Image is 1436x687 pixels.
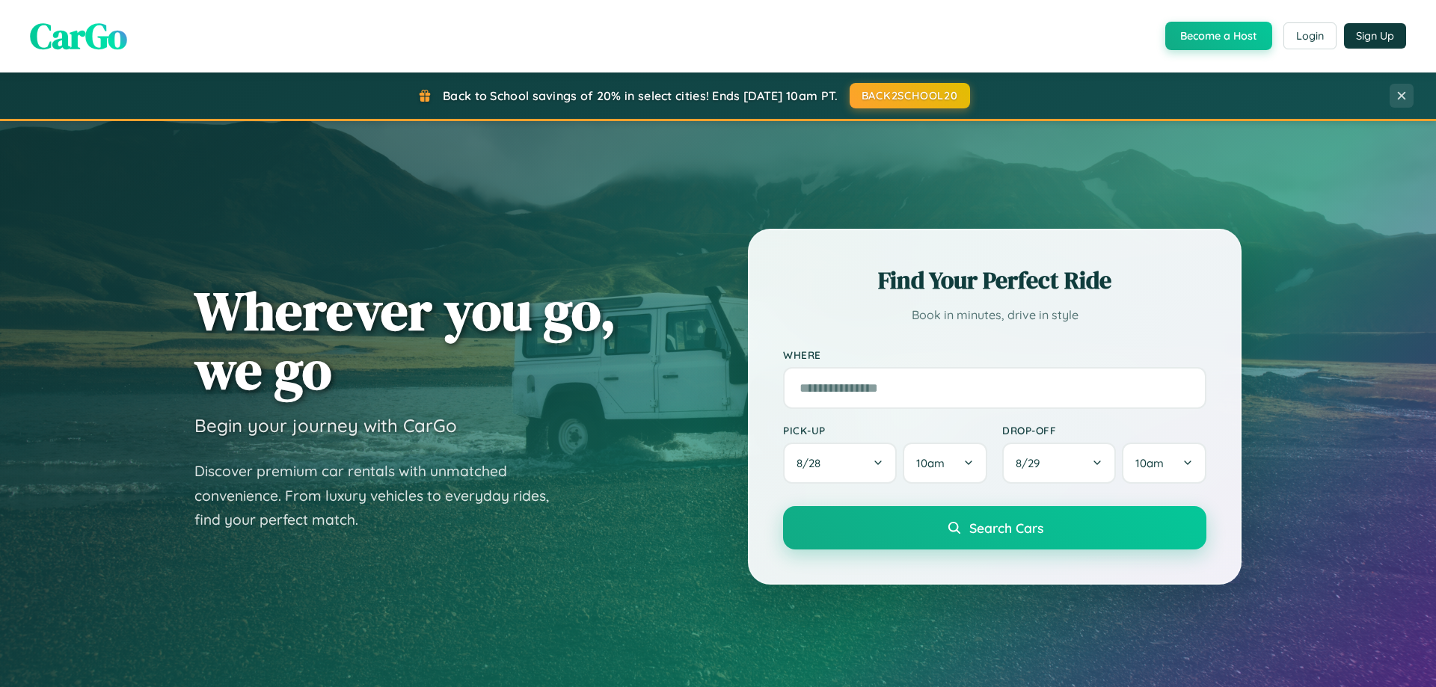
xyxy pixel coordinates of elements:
button: Sign Up [1344,23,1406,49]
label: Pick-up [783,424,987,437]
span: Search Cars [969,520,1043,536]
button: 8/28 [783,443,897,484]
button: Become a Host [1165,22,1272,50]
button: 10am [903,443,987,484]
h1: Wherever you go, we go [194,281,616,399]
p: Book in minutes, drive in style [783,304,1206,326]
label: Where [783,348,1206,361]
button: Search Cars [783,506,1206,549]
span: Back to School savings of 20% in select cities! Ends [DATE] 10am PT. [443,88,838,103]
button: BACK2SCHOOL20 [850,83,970,108]
button: Login [1283,22,1337,49]
h2: Find Your Perfect Ride [783,264,1206,297]
span: 8 / 29 [1016,456,1047,470]
p: Discover premium car rentals with unmatched convenience. From luxury vehicles to everyday rides, ... [194,459,568,532]
label: Drop-off [1002,424,1206,437]
span: 8 / 28 [797,456,828,470]
span: CarGo [30,11,127,61]
span: 10am [1135,456,1164,470]
button: 10am [1122,443,1206,484]
button: 8/29 [1002,443,1116,484]
span: 10am [916,456,945,470]
h3: Begin your journey with CarGo [194,414,457,437]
